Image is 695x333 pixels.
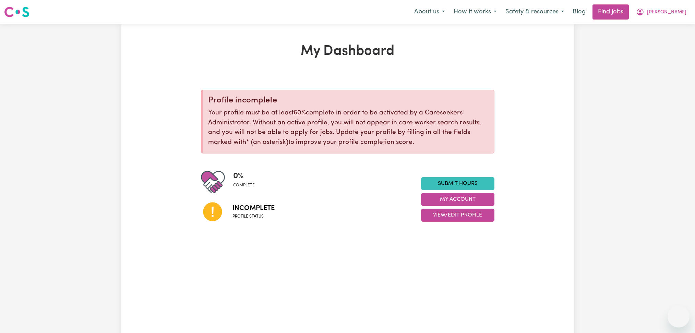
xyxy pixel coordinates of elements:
span: Incomplete [232,203,275,213]
div: Profile incomplete [208,96,489,106]
button: My Account [632,5,691,19]
u: 60% [293,110,306,116]
button: My Account [421,193,494,206]
a: Find jobs [592,4,629,20]
a: Careseekers logo [4,4,29,20]
span: Profile status [232,213,275,220]
img: Careseekers logo [4,6,29,18]
span: an asterisk [246,139,288,146]
span: 0 % [233,170,255,182]
div: Profile completeness: 0% [233,170,260,194]
span: complete [233,182,255,188]
iframe: Button to launch messaging window [668,306,690,328]
a: Blog [568,4,590,20]
button: About us [410,5,449,19]
button: View/Edit Profile [421,209,494,222]
h1: My Dashboard [201,43,494,60]
button: Safety & resources [501,5,568,19]
p: Your profile must be at least complete in order to be activated by a Careseekers Administrator. W... [208,108,489,148]
button: How it works [449,5,501,19]
span: [PERSON_NAME] [647,9,686,16]
a: Submit Hours [421,177,494,190]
